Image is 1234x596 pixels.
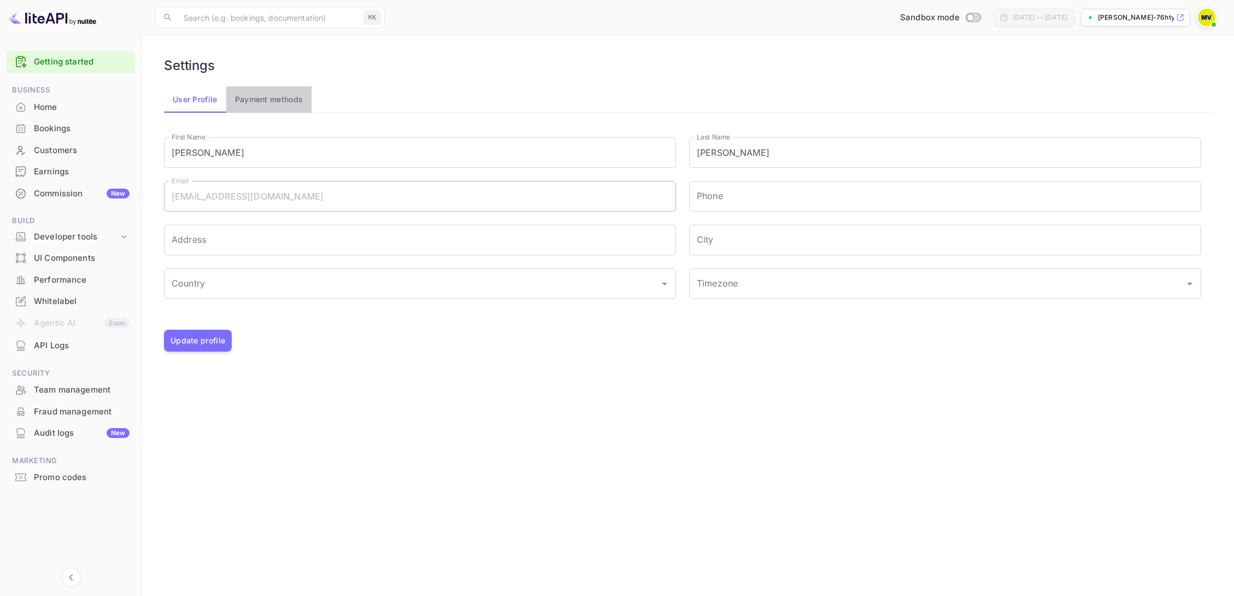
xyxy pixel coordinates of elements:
span: Security [7,367,135,379]
span: Business [7,84,135,96]
div: Commission [34,188,130,200]
input: Email [164,181,676,212]
a: API Logs [7,335,135,355]
input: First Name [164,137,676,168]
p: [PERSON_NAME]-76hty.nui... [1098,13,1174,22]
div: Developer tools [34,231,119,243]
div: Bookings [7,118,135,139]
label: First Name [172,132,205,142]
a: Whitelabel [7,291,135,311]
div: Promo codes [7,467,135,488]
div: Customers [34,144,130,157]
div: API Logs [34,340,130,352]
span: Build [7,215,135,227]
h6: Settings [164,57,215,73]
div: Whitelabel [7,291,135,312]
a: Home [7,97,135,117]
label: Email [172,176,189,185]
div: Performance [7,270,135,291]
input: Address [164,225,676,255]
div: Audit logsNew [7,423,135,444]
img: LiteAPI logo [9,9,96,26]
div: Performance [34,274,130,287]
a: UI Components [7,248,135,268]
a: Team management [7,379,135,400]
a: Audit logsNew [7,423,135,443]
span: Marketing [7,455,135,467]
div: Fraud management [34,406,130,418]
input: Search (e.g. bookings, documentation) [177,7,360,28]
div: Team management [7,379,135,401]
div: Team management [34,384,130,396]
button: Open [657,276,672,291]
div: Earnings [34,166,130,178]
div: CommissionNew [7,183,135,204]
img: Michael Vogt [1198,9,1215,26]
div: Audit logs [34,427,130,440]
a: Customers [7,140,135,160]
a: Performance [7,270,135,290]
div: Bookings [34,122,130,135]
div: Home [34,101,130,114]
a: Fraud management [7,401,135,422]
div: UI Components [34,252,130,265]
button: Payment methods [226,86,312,113]
div: Getting started [7,51,135,73]
div: Developer tools [7,227,135,247]
div: New [107,428,130,438]
div: ⌘K [364,10,380,25]
a: Promo codes [7,467,135,487]
input: phone [689,181,1201,212]
button: Collapse navigation [61,568,81,587]
div: New [107,189,130,198]
a: Bookings [7,118,135,138]
div: Home [7,97,135,118]
div: account-settings tabs [164,86,1212,113]
a: Earnings [7,161,135,182]
input: Country [169,273,655,294]
div: Promo codes [34,471,130,484]
button: User Profile [164,86,226,113]
div: Customers [7,140,135,161]
div: [DATE] — [DATE] [1013,13,1067,22]
label: Last Name [697,132,730,142]
div: Whitelabel [34,295,130,308]
div: UI Components [7,248,135,269]
div: Switch to Production mode [896,11,985,24]
div: Earnings [7,161,135,183]
span: Sandbox mode [900,11,960,24]
button: Update profile [164,330,232,352]
a: CommissionNew [7,183,135,203]
input: City [689,225,1201,255]
button: Open [1182,276,1197,291]
div: Fraud management [7,401,135,423]
input: Last Name [689,137,1201,168]
a: Getting started [34,56,130,68]
div: API Logs [7,335,135,357]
